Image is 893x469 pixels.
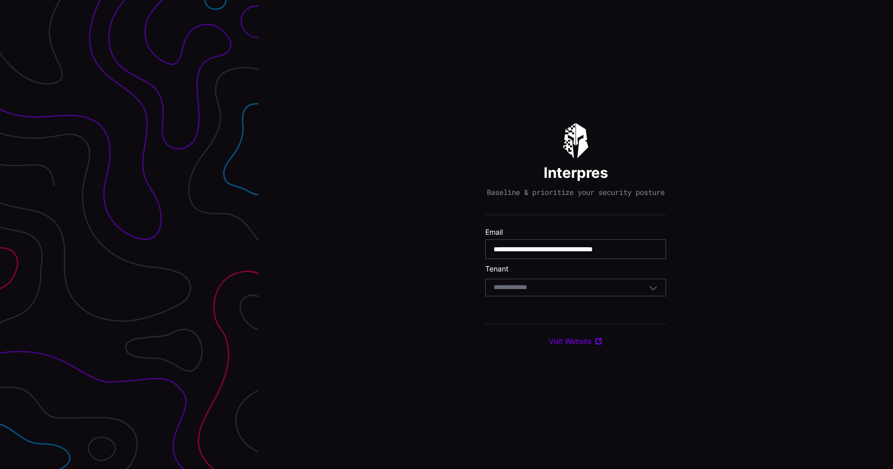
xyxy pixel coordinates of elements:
button: Toggle options menu [649,283,658,292]
p: Baseline & prioritize your security posture [487,188,665,197]
h1: Interpres [544,163,608,182]
a: Visit Website [549,337,603,346]
label: Email [485,228,666,237]
label: Tenant [485,264,666,274]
